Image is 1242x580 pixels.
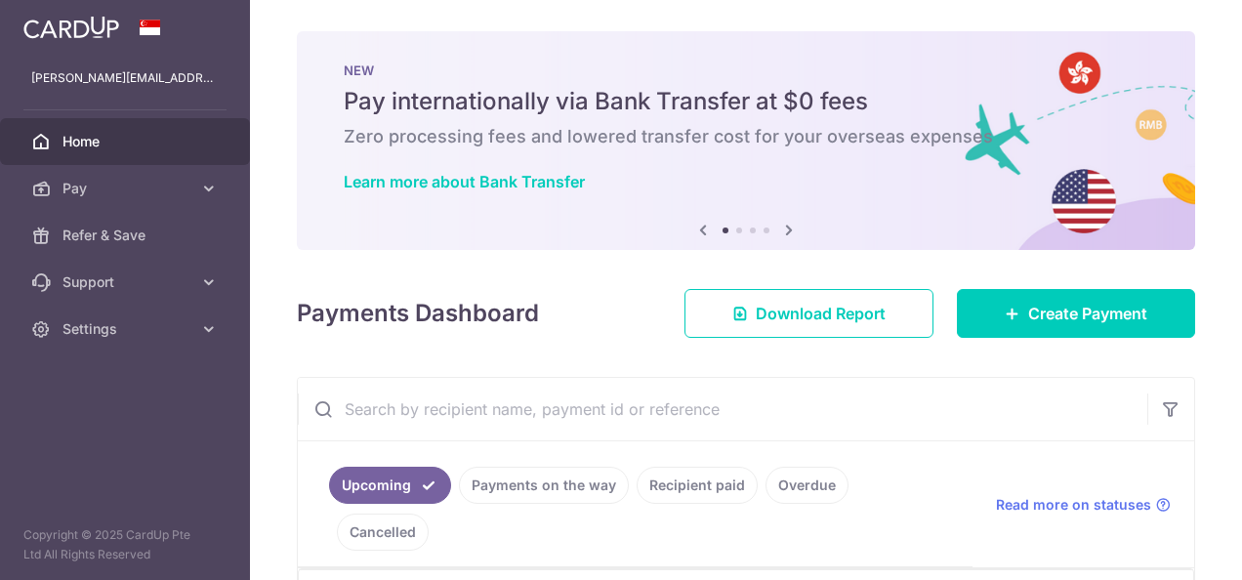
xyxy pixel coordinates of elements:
[298,378,1147,440] input: Search by recipient name, payment id or reference
[756,302,886,325] span: Download Report
[459,467,629,504] a: Payments on the way
[62,319,191,339] span: Settings
[62,226,191,245] span: Refer & Save
[297,31,1195,250] img: Bank transfer banner
[23,16,119,39] img: CardUp
[337,514,429,551] a: Cancelled
[637,467,758,504] a: Recipient paid
[344,62,1148,78] p: NEW
[1028,302,1147,325] span: Create Payment
[344,86,1148,117] h5: Pay internationally via Bank Transfer at $0 fees
[957,289,1195,338] a: Create Payment
[329,467,451,504] a: Upcoming
[684,289,933,338] a: Download Report
[344,125,1148,148] h6: Zero processing fees and lowered transfer cost for your overseas expenses
[996,495,1151,515] span: Read more on statuses
[766,467,849,504] a: Overdue
[31,68,219,88] p: [PERSON_NAME][EMAIL_ADDRESS][DOMAIN_NAME]
[344,172,585,191] a: Learn more about Bank Transfer
[996,495,1171,515] a: Read more on statuses
[62,272,191,292] span: Support
[297,296,539,331] h4: Payments Dashboard
[62,179,191,198] span: Pay
[62,132,191,151] span: Home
